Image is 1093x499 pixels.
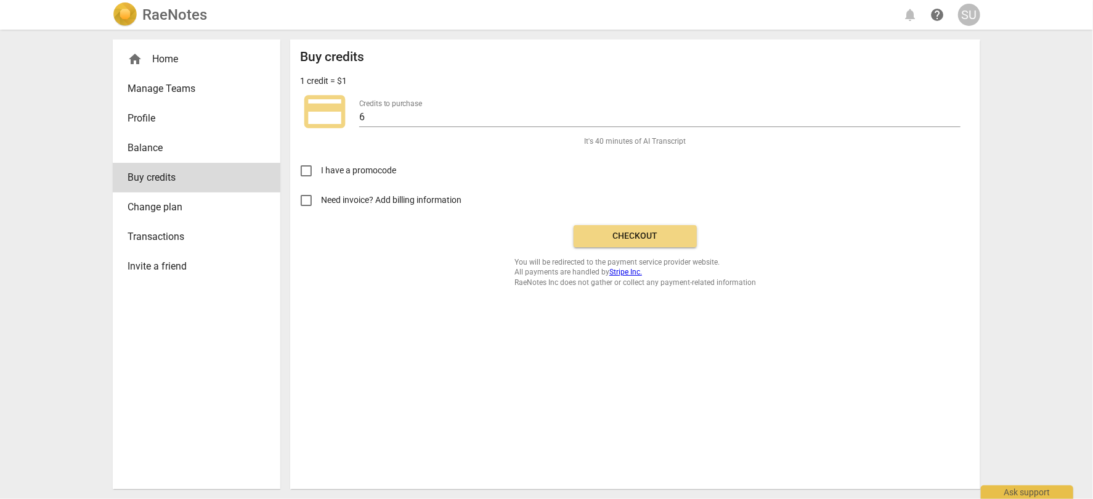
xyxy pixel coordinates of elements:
[128,52,256,67] div: Home
[128,81,256,96] span: Manage Teams
[113,252,280,281] a: Invite a friend
[128,52,142,67] span: home
[128,170,256,185] span: Buy credits
[128,200,256,215] span: Change plan
[113,192,280,222] a: Change plan
[128,141,256,155] span: Balance
[300,75,347,88] p: 1 credit = $1
[113,222,280,252] a: Transactions
[113,2,207,27] a: LogoRaeNotes
[300,49,364,65] h2: Buy credits
[142,6,207,23] h2: RaeNotes
[321,194,463,207] span: Need invoice? Add billing information
[321,164,396,177] span: I have a promocode
[574,225,697,247] button: Checkout
[609,268,642,276] a: Stripe Inc.
[359,100,422,107] label: Credits to purchase
[514,257,756,288] span: You will be redirected to the payment service provider website. All payments are handled by RaeNo...
[113,133,280,163] a: Balance
[113,74,280,104] a: Manage Teams
[300,87,349,136] span: credit_card
[981,485,1073,499] div: Ask support
[128,229,256,244] span: Transactions
[585,136,686,147] span: It's 40 minutes of AI Transcript
[113,44,280,74] div: Home
[128,111,256,126] span: Profile
[958,4,980,26] button: SU
[113,104,280,133] a: Profile
[926,4,948,26] a: Help
[930,7,945,22] span: help
[583,230,687,242] span: Checkout
[113,2,137,27] img: Logo
[128,259,256,274] span: Invite a friend
[113,163,280,192] a: Buy credits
